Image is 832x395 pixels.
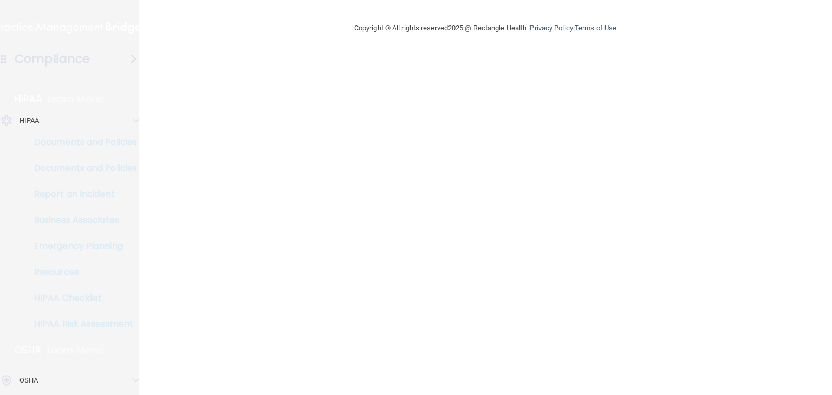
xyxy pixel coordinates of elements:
p: HIPAA Checklist [7,293,155,304]
p: OSHA [19,374,38,387]
p: Learn More! [48,93,105,106]
h4: Compliance [15,51,90,67]
p: Emergency Planning [7,241,155,252]
p: Resources [7,267,155,278]
p: Documents and Policies [7,163,155,174]
a: Terms of Use [575,24,616,32]
p: OSHA [15,344,42,357]
a: Privacy Policy [530,24,573,32]
p: Business Associates [7,215,155,226]
div: Copyright © All rights reserved 2025 @ Rectangle Health | | [288,11,683,45]
p: HIPAA [15,93,42,106]
p: Documents and Policies [7,137,155,148]
p: HIPAA [19,114,40,127]
p: Learn More! [47,344,105,357]
p: Report an Incident [7,189,155,200]
p: HIPAA Risk Assessment [7,319,155,330]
